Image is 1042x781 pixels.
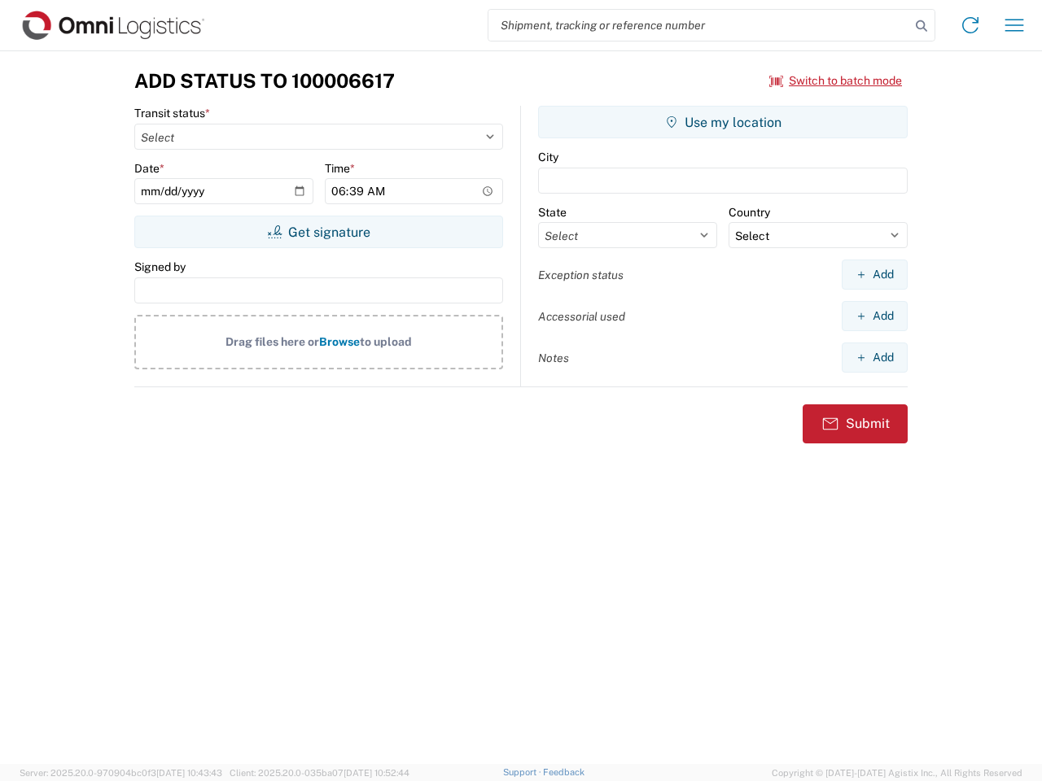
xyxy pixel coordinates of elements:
[156,768,222,778] span: [DATE] 10:43:43
[842,343,908,373] button: Add
[225,335,319,348] span: Drag files here or
[230,768,409,778] span: Client: 2025.20.0-035ba07
[134,161,164,176] label: Date
[538,268,624,282] label: Exception status
[538,106,908,138] button: Use my location
[772,766,1022,780] span: Copyright © [DATE]-[DATE] Agistix Inc., All Rights Reserved
[538,205,567,220] label: State
[134,69,395,93] h3: Add Status to 100006617
[842,301,908,331] button: Add
[538,309,625,324] label: Accessorial used
[503,767,544,777] a: Support
[134,260,186,274] label: Signed by
[360,335,412,348] span: to upload
[543,767,584,777] a: Feedback
[134,106,210,120] label: Transit status
[842,260,908,290] button: Add
[803,404,908,443] button: Submit
[538,351,569,365] label: Notes
[325,161,355,176] label: Time
[134,216,503,248] button: Get signature
[538,150,558,164] label: City
[319,335,360,348] span: Browse
[344,768,409,778] span: [DATE] 10:52:44
[488,10,910,41] input: Shipment, tracking or reference number
[729,205,770,220] label: Country
[769,68,902,94] button: Switch to batch mode
[20,768,222,778] span: Server: 2025.20.0-970904bc0f3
